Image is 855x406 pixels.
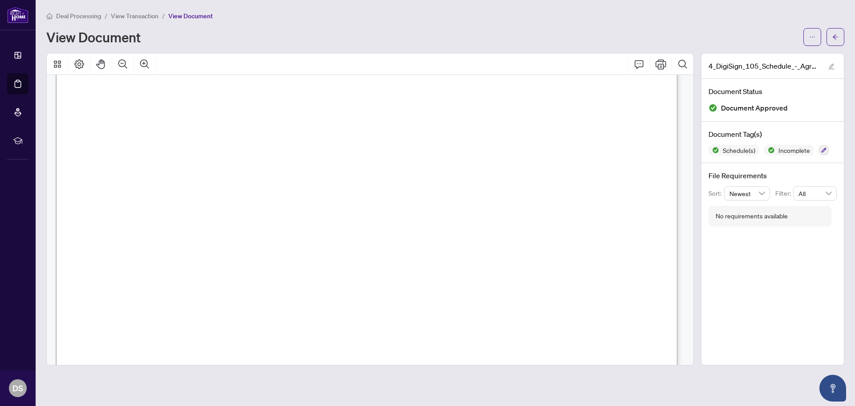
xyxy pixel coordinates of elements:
span: Newest [729,187,765,200]
span: ellipsis [809,34,815,40]
p: Filter: [775,189,793,198]
img: logo [7,7,28,23]
img: Status Icon [764,145,775,156]
img: Document Status [708,103,717,112]
span: home [46,13,53,19]
span: Incomplete [775,147,814,153]
span: View Document [168,12,213,20]
li: / [162,11,165,21]
span: arrow-left [832,34,839,40]
span: Deal Processing [56,12,101,20]
span: Document Approved [721,102,788,114]
h1: View Document [46,30,141,44]
span: edit [828,63,835,70]
li: / [105,11,107,21]
img: Status Icon [708,145,719,156]
span: All [798,187,831,200]
span: DS [12,382,23,394]
h4: Document Tag(s) [708,129,837,139]
button: Open asap [819,375,846,402]
div: No requirements available [716,211,788,221]
h4: Document Status [708,86,837,97]
span: Schedule(s) [719,147,759,153]
span: 4_DigiSign_105_Schedule_-_Agreement_of_Purchase_and_Sale_-_A_-_PropTx-[PERSON_NAME].pdf [708,61,820,71]
p: Sort: [708,189,724,198]
h4: File Requirements [708,170,837,181]
span: View Transaction [111,12,159,20]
